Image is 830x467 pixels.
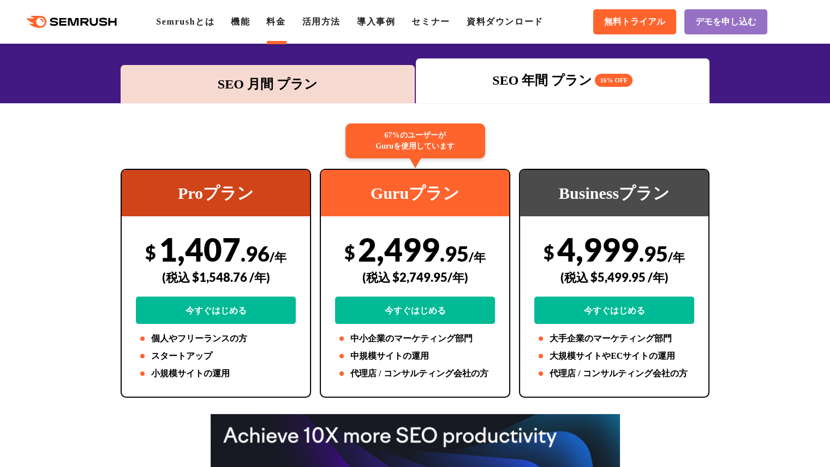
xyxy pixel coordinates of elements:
div: SEO 年間 プラン [421,70,704,90]
li: 大規模サイトやECサイトの運用 [534,350,694,363]
div: Guruプラン [321,170,509,216]
div: SEO 月間 プラン [126,74,409,94]
li: 個人やフリーランスの方 [136,332,296,345]
li: 小規模サイトの運用 [136,367,296,380]
a: 無料トライアル [593,9,676,34]
li: 中小企業のマーケティング部門 [335,332,495,345]
span: $ [145,241,156,263]
li: 中規模サイトの運用 [335,350,495,363]
div: 67%のユーザーが Guruを使用しています [345,123,485,158]
div: Proプラン [122,170,310,216]
div: Businessプラン [520,170,708,216]
a: 今すぐはじめる [335,297,495,324]
span: /年 [668,250,685,264]
div: (税込 $5,499.95 /年) [534,258,694,297]
span: $ [544,241,554,263]
span: .95 [440,241,469,266]
div: 1,407 [136,230,296,324]
a: 活用方法 [302,17,341,26]
div: (税込 $1,548.76 /年) [136,258,296,297]
a: 導入事例 [357,17,395,26]
li: 大手企業のマーケティング部門 [534,332,694,345]
li: スタートアップ [136,350,296,363]
span: デモを申し込む [695,16,756,28]
a: セミナー [411,17,450,26]
span: 無料トライアル [604,16,665,28]
a: 資料ダウンロード [467,17,544,26]
a: 今すぐはじめる [136,297,296,324]
a: 料金 [266,17,285,26]
div: 4,999 [534,230,694,324]
span: $ [344,241,355,263]
a: 機能 [231,17,250,26]
span: /年 [270,250,286,264]
span: .96 [241,241,270,266]
span: /年 [469,250,486,264]
a: 今すぐはじめる [534,297,694,324]
li: 代理店 / コンサルティング会社の方 [335,367,495,380]
a: デモを申し込む [684,9,767,34]
a: Semrushとは [156,17,214,26]
li: 代理店 / コンサルティング会社の方 [534,367,694,380]
span: .95 [639,241,668,266]
div: 2,499 [335,230,495,324]
div: (税込 $2,749.95/年) [335,258,495,297]
span: 16% OFF [595,74,632,87]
